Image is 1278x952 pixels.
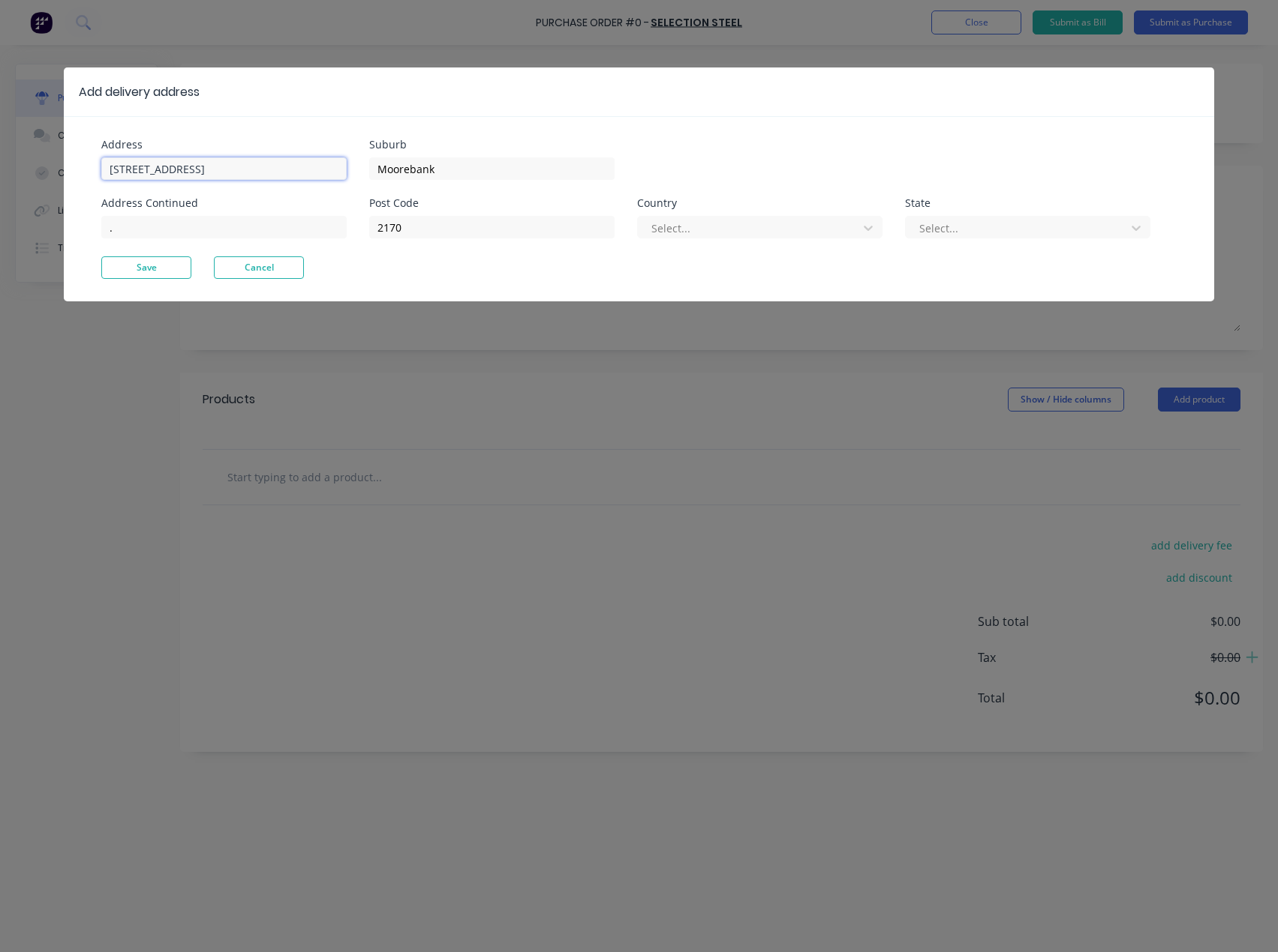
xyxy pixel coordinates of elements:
[214,256,304,279] button: Cancel
[101,139,347,150] div: Address
[369,198,615,208] div: Post Code
[369,139,615,150] div: Suburb
[637,198,883,208] div: Country
[101,198,347,208] div: Address Continued
[79,83,200,101] div: Add delivery address
[101,256,191,279] button: Save
[905,198,1150,208] div: State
